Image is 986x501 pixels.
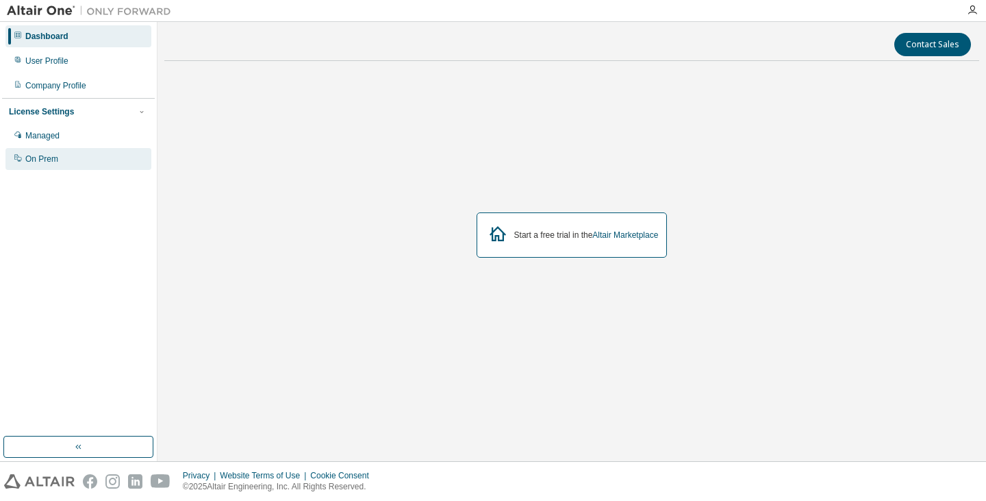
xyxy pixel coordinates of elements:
[183,481,377,493] p: © 2025 Altair Engineering, Inc. All Rights Reserved.
[220,470,310,481] div: Website Terms of Use
[9,106,74,117] div: License Settings
[514,230,659,241] div: Start a free trial in the
[894,33,971,56] button: Contact Sales
[7,4,178,18] img: Altair One
[105,474,120,489] img: instagram.svg
[25,80,86,91] div: Company Profile
[83,474,97,489] img: facebook.svg
[151,474,170,489] img: youtube.svg
[25,56,68,66] div: User Profile
[25,154,58,164] div: On Prem
[4,474,75,489] img: altair_logo.svg
[592,230,658,240] a: Altair Marketplace
[310,470,377,481] div: Cookie Consent
[25,31,68,42] div: Dashboard
[25,130,60,141] div: Managed
[128,474,142,489] img: linkedin.svg
[183,470,220,481] div: Privacy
